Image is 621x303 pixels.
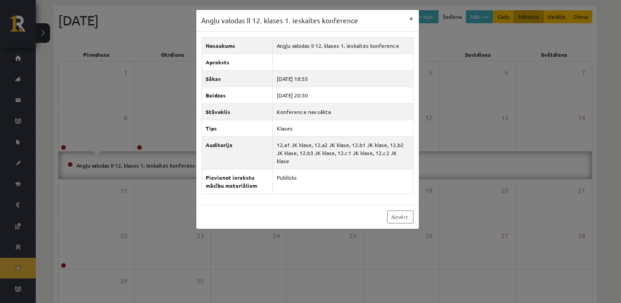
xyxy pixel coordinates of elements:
[202,70,273,87] th: Sākas
[202,120,273,136] th: Tips
[273,37,413,54] td: Angļu valodas II 12. klases 1. ieskaites konference
[387,210,414,223] a: Aizvērt
[273,136,413,169] td: 12.a1 JK klase, 12.a2 JK klase, 12.b1 JK klase, 12.b2 JK klase, 12.b3 JK klase, 12.c1 JK klase, 1...
[202,54,273,70] th: Apraksts
[202,87,273,103] th: Beidzas
[202,169,273,194] th: Pievienot ierakstu mācību materiāliem
[273,169,413,194] td: Publisks
[273,87,413,103] td: [DATE] 20:30
[273,70,413,87] td: [DATE] 18:55
[273,103,413,120] td: Konference nav sākta
[202,15,359,26] h3: Angļu valodas II 12. klases 1. ieskaites konference
[273,120,413,136] td: Klases
[405,10,419,27] button: ×
[202,136,273,169] th: Auditorija
[202,103,273,120] th: Stāvoklis
[202,37,273,54] th: Nosaukums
